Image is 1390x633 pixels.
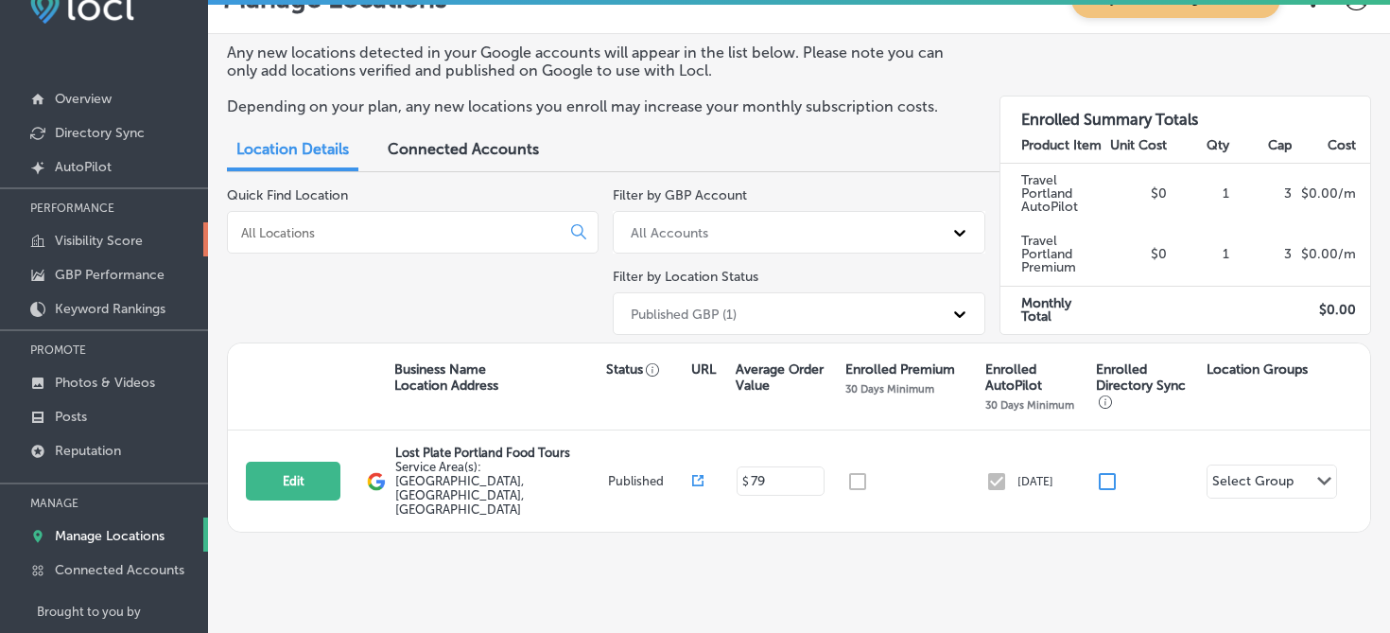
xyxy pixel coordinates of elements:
[227,97,971,115] p: Depending on your plan, any new locations you enroll may increase your monthly subscription costs.
[736,361,836,394] p: Average Order Value
[395,460,524,517] span: Portland, OR, USA
[55,562,184,578] p: Connected Accounts
[1017,475,1053,488] p: [DATE]
[55,267,165,283] p: GBP Performance
[1000,97,1370,129] h3: Enrolled Summary Totals
[55,375,155,391] p: Photos & Videos
[367,472,386,491] img: logo
[1168,129,1230,164] th: Qty
[1104,224,1167,286] td: $0
[55,91,112,107] p: Overview
[1230,129,1293,164] th: Cap
[55,443,121,459] p: Reputation
[613,269,758,285] label: Filter by Location Status
[631,224,708,240] div: All Accounts
[1104,163,1167,224] td: $0
[394,361,498,394] p: Business Name Location Address
[985,398,1074,412] p: 30 Days Minimum
[1168,163,1230,224] td: 1
[1096,361,1197,410] p: Enrolled Directory Sync
[1212,473,1294,495] div: Select Group
[1021,137,1102,153] strong: Product Item
[1000,163,1105,224] td: Travel Portland AutoPilot
[845,382,934,396] p: 30 Days Minimum
[55,159,112,175] p: AutoPilot
[55,301,165,317] p: Keyword Rankings
[631,306,737,322] div: Published GBP (1)
[37,605,208,619] p: Brought to you by
[613,187,747,203] label: Filter by GBP Account
[742,475,749,488] p: $
[236,140,349,158] span: Location Details
[1293,286,1370,334] td: $ 0.00
[1104,129,1167,164] th: Unit Cost
[691,361,716,378] p: URL
[1293,163,1370,224] td: $ 0.00 /m
[1293,129,1370,164] th: Cost
[608,474,693,488] p: Published
[55,125,145,141] p: Directory Sync
[1230,163,1293,224] td: 3
[227,187,348,203] label: Quick Find Location
[1000,286,1105,334] td: Monthly Total
[55,409,87,425] p: Posts
[606,361,691,378] p: Status
[1207,361,1308,378] p: Location Groups
[985,361,1086,394] p: Enrolled AutoPilot
[1230,224,1293,286] td: 3
[1168,224,1230,286] td: 1
[227,44,971,79] p: Any new locations detected in your Google accounts will appear in the list below. Please note you...
[388,140,539,158] span: Connected Accounts
[395,446,602,460] p: Lost Plate Portland Food Tours
[55,528,165,544] p: Manage Locations
[246,462,340,501] button: Edit
[239,224,556,241] input: All Locations
[1000,224,1105,286] td: Travel Portland Premium
[55,233,143,249] p: Visibility Score
[845,361,955,378] p: Enrolled Premium
[1293,224,1370,286] td: $ 0.00 /m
